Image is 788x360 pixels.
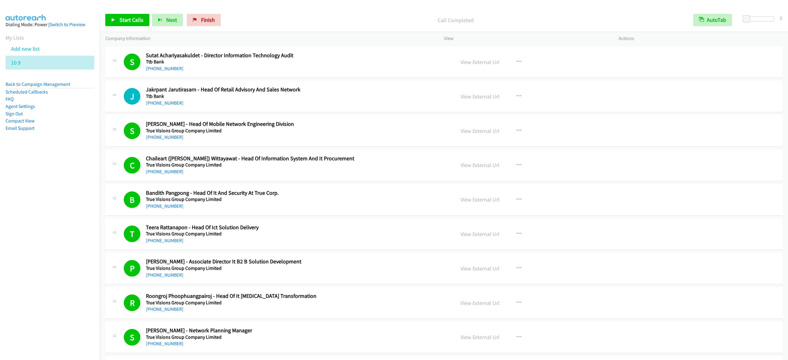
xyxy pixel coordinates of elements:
[6,103,35,109] a: Agent Settings
[124,54,140,70] h1: S
[124,88,140,105] h1: J
[11,59,21,66] a: 10 9
[146,306,183,312] a: [PHONE_NUMBER]
[460,334,500,341] a: View External Url
[146,162,374,168] h5: True Visions Group Company Limited
[146,169,183,174] a: [PHONE_NUMBER]
[6,96,14,102] a: FAQ
[146,121,374,128] h2: [PERSON_NAME] - Head Of Mobile Network Engineering Division
[124,226,140,242] h1: T
[124,294,140,311] h1: R
[6,81,70,87] a: Back to Campaign Management
[444,35,608,42] p: View
[124,260,140,277] h1: P
[146,238,183,243] a: [PHONE_NUMBER]
[6,34,24,41] a: My Lists
[50,22,85,27] a: Switch to Preview
[146,258,374,265] h2: [PERSON_NAME] - Associate Director It B2 B Solution Development
[146,93,374,99] h5: Ttb Bank
[770,155,788,204] iframe: Resource Center
[619,35,782,42] p: Actions
[146,100,183,106] a: [PHONE_NUMBER]
[146,66,183,71] a: [PHONE_NUMBER]
[460,230,500,238] a: View External Url
[229,16,682,24] p: Call Completed
[124,88,140,105] div: The call is yet to be attempted
[460,162,500,169] a: View External Url
[146,52,374,59] h2: Sutat Achariyasakuldet - Director Information Technology Audit
[746,17,774,22] div: Delay between calls (in seconds)
[146,190,374,197] h2: Bandith Pangpong - Head Of It And Security At True Corp.
[146,128,374,134] h5: True Visions Group Company Limited
[146,300,374,306] h5: True Visions Group Company Limited
[460,265,500,272] a: View External Url
[187,14,221,26] a: Finish
[146,231,374,237] h5: True Visions Group Company Limited
[6,111,23,117] a: Sign Out
[105,14,149,26] a: Start Calls
[6,21,94,28] div: Dialing Mode: Power |
[201,16,215,23] span: Finish
[146,224,374,231] h2: Teera Rattanapon - Head Of Ict Solution Delivery
[146,265,374,271] h5: True Visions Group Company Limited
[146,134,183,140] a: [PHONE_NUMBER]
[11,45,40,52] a: Add new list
[124,191,140,208] h1: B
[460,58,500,66] a: View External Url
[780,14,782,22] div: 0
[460,93,500,100] a: View External Url
[146,293,374,300] h2: Roongroj Phoophuangpairoj - Head Of It [MEDICAL_DATA] Transformation
[146,327,374,334] h2: [PERSON_NAME] - Network Planning Manager
[146,86,374,93] h2: Jakrpant Jarutirasarn - Head Of Retail Advisory And Sales Network
[460,196,500,203] a: View External Url
[152,14,183,26] button: Next
[6,118,34,124] a: Compact View
[6,89,48,95] a: Scheduled Callbacks
[460,299,500,306] a: View External Url
[124,122,140,139] h1: S
[146,334,374,340] h5: True Visions Group Company Limited
[146,272,183,278] a: [PHONE_NUMBER]
[124,329,140,346] h1: S
[146,155,374,162] h2: Chaileart ([PERSON_NAME]) Wittayawat - Head Of Information System And It Procurement
[146,59,374,65] h5: Ttb Bank
[146,196,374,202] h5: True Visions Group Company Limited
[105,35,433,42] p: Company Information
[166,16,177,23] span: Next
[119,16,143,23] span: Start Calls
[6,125,34,131] a: Email Support
[146,203,183,209] a: [PHONE_NUMBER]
[124,157,140,174] h1: C
[146,341,183,346] a: [PHONE_NUMBER]
[460,127,500,134] a: View External Url
[693,14,732,26] button: AutoTab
